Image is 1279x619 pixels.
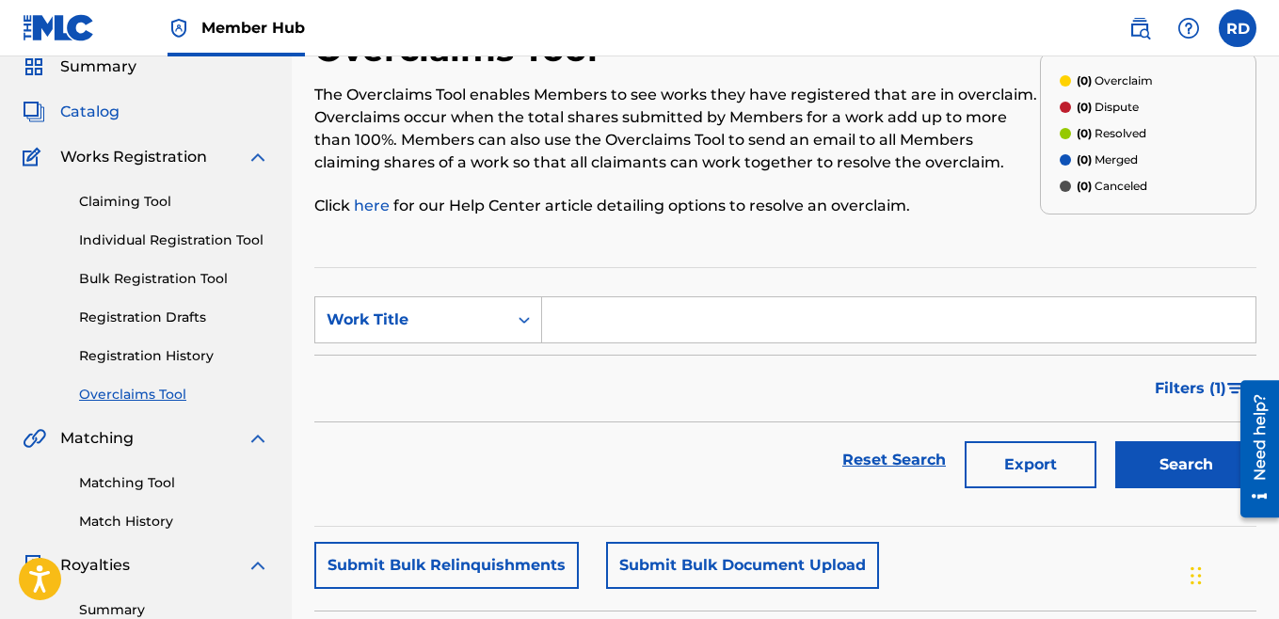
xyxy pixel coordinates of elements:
[327,309,496,331] div: Work Title
[1226,373,1279,525] iframe: Resource Center
[23,427,46,450] img: Matching
[1077,100,1092,114] span: (0)
[354,197,393,214] a: here
[1143,365,1256,412] button: Filters (1)
[79,346,269,366] a: Registration History
[23,146,47,168] img: Works Registration
[1155,377,1226,400] span: Filters ( 1 )
[1077,73,1092,87] span: (0)
[247,427,269,450] img: expand
[314,84,1040,174] p: The Overclaims Tool enables Members to see works they have registered that are in overclaim. Over...
[247,554,269,577] img: expand
[1170,9,1207,47] div: Help
[23,554,45,577] img: Royalties
[247,146,269,168] img: expand
[1077,178,1147,195] p: Canceled
[23,56,45,78] img: Summary
[833,439,955,481] a: Reset Search
[1121,9,1159,47] a: Public Search
[965,441,1096,488] button: Export
[1077,125,1146,142] p: Resolved
[1077,152,1092,167] span: (0)
[606,542,879,589] button: Submit Bulk Document Upload
[1077,151,1138,168] p: Merged
[79,512,269,532] a: Match History
[201,17,305,39] span: Member Hub
[60,56,136,78] span: Summary
[23,101,45,123] img: Catalog
[23,101,120,123] a: CatalogCatalog
[23,14,95,41] img: MLC Logo
[79,269,269,289] a: Bulk Registration Tool
[168,17,190,40] img: Top Rightsholder
[1177,17,1200,40] img: help
[79,473,269,493] a: Matching Tool
[1077,126,1092,140] span: (0)
[60,101,120,123] span: Catalog
[79,385,269,405] a: Overclaims Tool
[1077,99,1139,116] p: Dispute
[314,195,1040,217] p: Click for our Help Center article detailing options to resolve an overclaim.
[1219,9,1256,47] div: User Menu
[79,230,269,250] a: Individual Registration Tool
[23,56,136,78] a: SummarySummary
[79,308,269,327] a: Registration Drafts
[60,427,134,450] span: Matching
[79,192,269,212] a: Claiming Tool
[314,542,579,589] button: Submit Bulk Relinquishments
[1185,529,1279,619] iframe: Chat Widget
[60,554,130,577] span: Royalties
[1077,179,1092,193] span: (0)
[1191,548,1202,604] div: Drag
[1128,17,1151,40] img: search
[1077,72,1153,89] p: Overclaim
[60,146,207,168] span: Works Registration
[314,296,1256,498] form: Search Form
[1115,441,1256,488] button: Search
